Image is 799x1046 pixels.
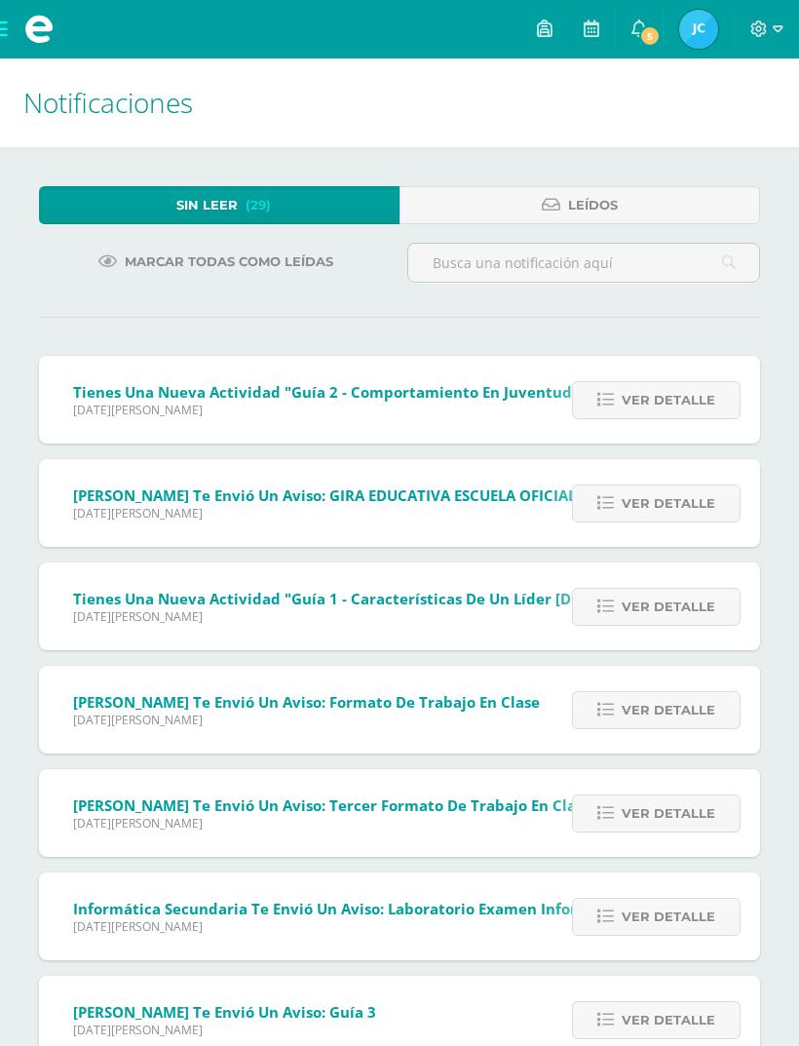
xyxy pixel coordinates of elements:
span: [PERSON_NAME] te envió un aviso: Formato de trabajo en clase [73,692,540,712]
span: [DATE][PERSON_NAME] [73,712,540,728]
span: Ver detalle [622,899,715,935]
input: Busca una notificación aquí [408,244,759,282]
span: (29) [246,187,271,223]
a: Sin leer(29) [39,186,399,224]
span: Ver detalle [622,589,715,625]
span: Informática Secundaria te envió un aviso: Laboratorio Examen Informatica [73,899,628,918]
span: Ver detalle [622,692,715,728]
img: 8aa336ffde54d305daf6b19697c5c249.png [679,10,718,49]
span: Sin leer [176,187,238,223]
span: Leídos [568,187,618,223]
span: Ver detalle [622,795,715,832]
span: Notificaciones [23,84,193,121]
span: [PERSON_NAME] te envió un aviso: Tercer formato de trabajo en clase [73,795,591,815]
span: Ver detalle [622,382,715,418]
span: Ver detalle [622,485,715,522]
span: [DATE][PERSON_NAME] [73,1022,376,1038]
span: Ver detalle [622,1002,715,1038]
span: [DATE][PERSON_NAME] [73,918,628,935]
span: [DATE][PERSON_NAME] [73,815,591,832]
span: [PERSON_NAME] te envió un aviso: Guía 3 [73,1002,376,1022]
a: Marcar todas como leídas [74,243,358,281]
a: Leídos [399,186,760,224]
span: 5 [639,25,661,47]
span: Marcar todas como leídas [125,244,333,280]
